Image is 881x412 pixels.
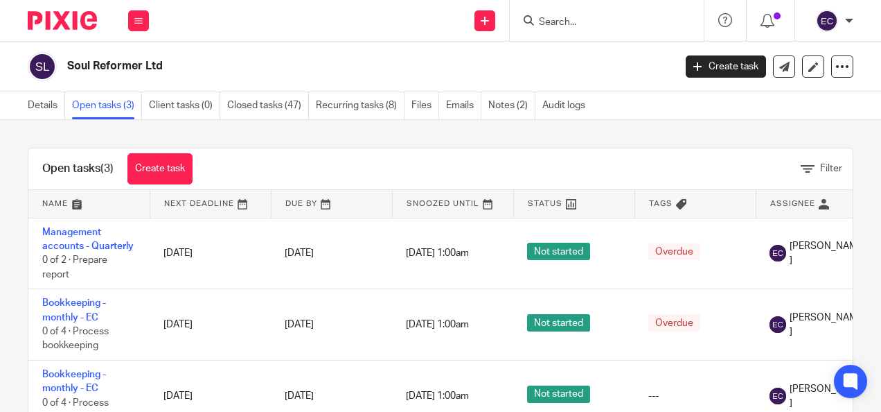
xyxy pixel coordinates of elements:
[648,314,700,332] span: Overdue
[227,92,309,119] a: Closed tasks (47)
[527,243,590,260] span: Not started
[42,228,134,251] a: Management accounts - Quarterly
[769,245,786,261] img: svg%3E
[42,327,109,351] span: 0 of 4 · Process bookkeeping
[649,200,673,207] span: Tags
[527,386,590,403] span: Not started
[537,17,662,29] input: Search
[406,248,469,258] span: [DATE] 1:00am
[790,311,863,339] span: [PERSON_NAME]
[446,92,481,119] a: Emails
[150,289,271,361] td: [DATE]
[406,391,469,401] span: [DATE] 1:00am
[411,92,439,119] a: Files
[149,92,220,119] a: Client tasks (0)
[406,320,469,329] span: [DATE] 1:00am
[790,239,863,268] span: [PERSON_NAME]
[686,55,766,78] a: Create task
[820,164,842,173] span: Filter
[542,92,592,119] a: Audit logs
[648,389,742,403] div: ---
[42,255,107,280] span: 0 of 2 · Prepare report
[527,314,590,332] span: Not started
[28,52,57,81] img: svg%3E
[100,163,114,174] span: (3)
[648,243,700,260] span: Overdue
[67,59,545,74] h2: Soul Reformer Ltd
[769,316,786,333] img: svg%3E
[285,248,314,258] span: [DATE]
[528,200,562,207] span: Status
[72,92,142,119] a: Open tasks (3)
[28,11,97,30] img: Pixie
[42,370,106,393] a: Bookkeeping - monthly - EC
[790,382,863,411] span: [PERSON_NAME]
[769,388,786,404] img: svg%3E
[150,218,271,289] td: [DATE]
[285,320,314,329] span: [DATE]
[816,10,838,32] img: svg%3E
[488,92,535,119] a: Notes (2)
[316,92,404,119] a: Recurring tasks (8)
[42,298,106,322] a: Bookkeeping - monthly - EC
[28,92,65,119] a: Details
[407,200,479,207] span: Snoozed Until
[285,391,314,401] span: [DATE]
[127,153,193,184] a: Create task
[42,162,114,176] h1: Open tasks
